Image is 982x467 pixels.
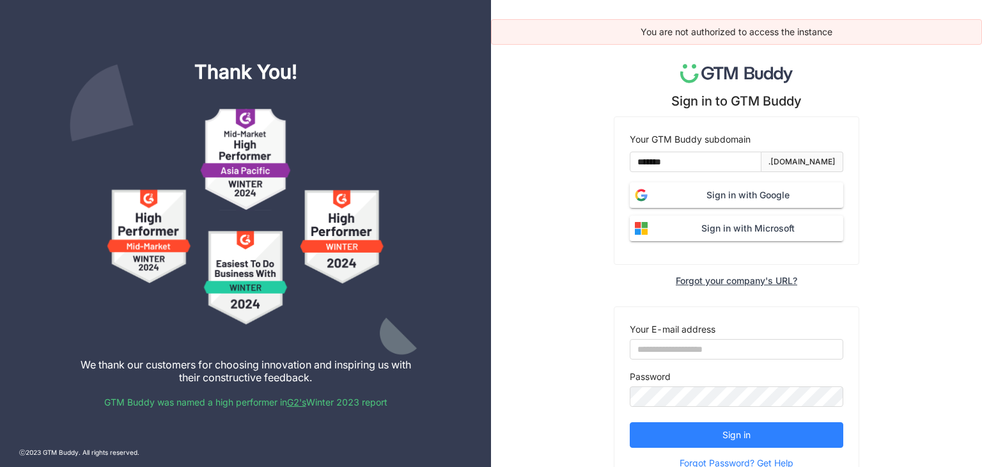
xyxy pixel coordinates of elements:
[722,428,751,442] span: Sign in
[630,370,671,384] label: Password
[630,217,653,240] img: login-microsoft.svg
[630,184,653,207] img: login-google.svg
[630,216,843,241] button: Sign in with Microsoft
[768,156,836,168] div: .[DOMAIN_NAME]
[680,64,793,83] img: logo
[641,26,832,37] span: You are not authorized to access the instance
[630,322,715,336] label: Your E-mail address
[671,93,802,109] div: Sign in to GTM Buddy
[653,221,843,235] span: Sign in with Microsoft
[676,275,797,286] div: Forgot your company's URL?
[653,188,843,202] span: Sign in with Google
[287,397,306,408] a: G2's
[630,182,843,208] button: Sign in with Google
[630,132,843,146] div: Your GTM Buddy subdomain
[630,422,843,448] button: Sign in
